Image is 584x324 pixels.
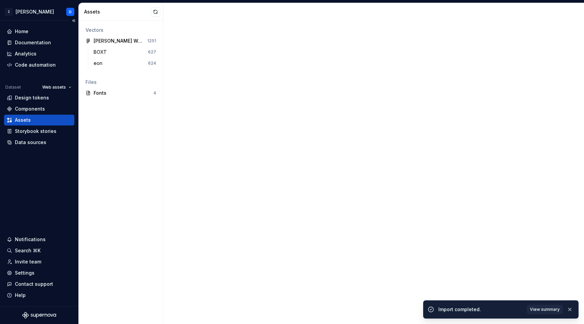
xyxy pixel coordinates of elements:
[148,49,156,55] div: 627
[4,279,74,290] button: Contact support
[94,49,109,55] div: BOXT
[15,139,46,146] div: Data sources
[83,36,159,46] a: [PERSON_NAME] Web UI Kit1251
[94,60,105,67] div: eon
[4,256,74,267] a: Invite team
[4,92,74,103] a: Design tokens
[5,8,13,16] div: Z
[84,8,151,15] div: Assets
[4,126,74,137] a: Storybook stories
[148,61,156,66] div: 624
[94,90,153,96] div: Fonts
[4,26,74,37] a: Home
[15,28,28,35] div: Home
[153,90,156,96] div: 4
[15,94,49,101] div: Design tokens
[4,60,74,70] a: Code automation
[530,307,560,312] span: View summary
[39,83,74,92] button: Web assets
[15,62,56,68] div: Code automation
[15,39,51,46] div: Documentation
[15,128,56,135] div: Storybook stories
[94,38,144,44] div: [PERSON_NAME] Web UI Kit
[15,247,41,254] div: Search ⌘K
[4,103,74,114] a: Components
[438,306,523,313] div: Import completed.
[15,106,45,112] div: Components
[42,85,66,90] span: Web assets
[15,117,31,123] div: Assets
[4,115,74,125] a: Assets
[527,305,563,314] button: View summary
[69,9,72,15] div: D
[15,281,53,287] div: Contact support
[4,234,74,245] button: Notifications
[15,292,26,299] div: Help
[69,16,78,25] button: Collapse sidebar
[15,236,46,243] div: Notifications
[15,270,34,276] div: Settings
[22,312,56,319] svg: Supernova Logo
[4,245,74,256] button: Search ⌘K
[4,137,74,148] a: Data sources
[5,85,21,90] div: Dataset
[16,8,54,15] div: [PERSON_NAME]
[147,38,156,44] div: 1251
[91,47,159,57] a: BOXT627
[86,79,156,86] div: Files
[1,4,77,19] button: Z[PERSON_NAME]D
[4,268,74,278] a: Settings
[4,48,74,59] a: Analytics
[86,27,156,33] div: Vectors
[91,58,159,69] a: eon624
[15,258,41,265] div: Invite team
[4,290,74,301] button: Help
[4,37,74,48] a: Documentation
[83,88,159,98] a: Fonts4
[15,50,36,57] div: Analytics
